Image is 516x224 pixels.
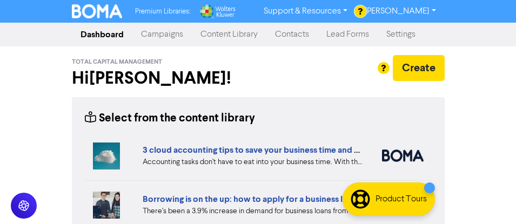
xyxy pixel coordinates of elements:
button: Create [393,55,445,81]
img: boma_accounting [382,150,424,161]
a: Lead Forms [318,24,378,45]
div: Accounting tasks don’t have to eat into your business time. With the right cloud accounting softw... [143,157,366,168]
img: Wolters Kluwer [199,4,236,18]
a: Settings [378,24,424,45]
a: [PERSON_NAME] [356,3,444,20]
h2: Hi [PERSON_NAME] ! [72,68,250,89]
span: Total Capital Management [72,58,162,66]
a: Support & Resources [255,3,356,20]
a: Dashboard [72,24,132,45]
a: Content Library [192,24,266,45]
div: Select from the content library [85,110,255,127]
img: BOMA Logo [72,4,123,18]
div: There’s been a 3.9% increase in demand for business loans from Aussie businesses. Find out the be... [143,206,366,217]
a: Campaigns [132,24,192,45]
a: 3 cloud accounting tips to save your business time and money [143,145,380,155]
a: Borrowing is on the up: how to apply for a business loan [143,194,357,205]
span: Premium Libraries: [135,8,190,15]
a: Contacts [266,24,318,45]
iframe: Chat Widget [462,172,516,224]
